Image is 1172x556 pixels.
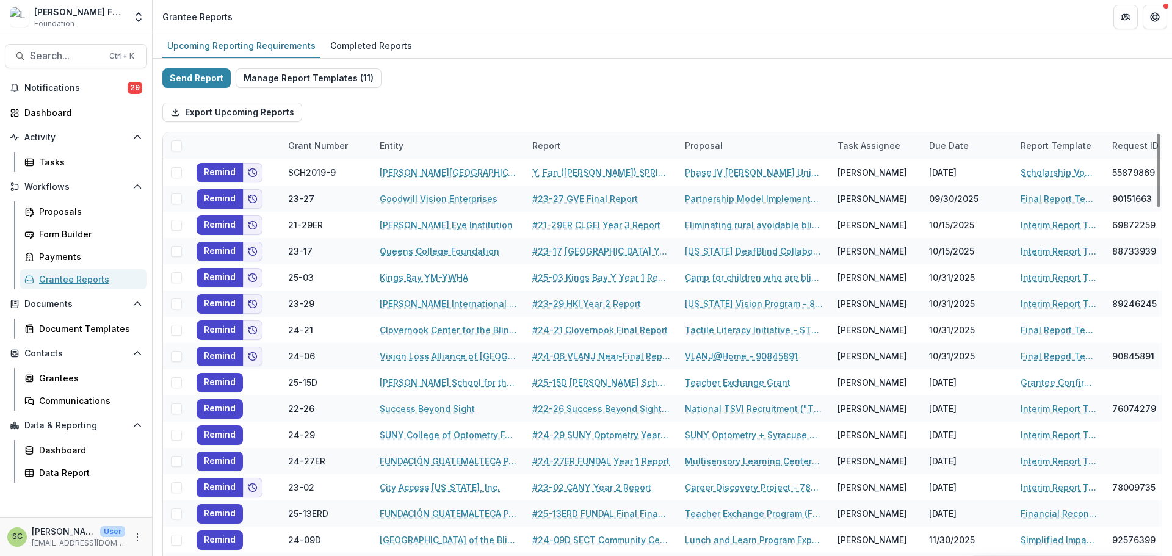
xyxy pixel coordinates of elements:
[922,500,1013,527] div: [DATE]
[39,273,137,286] div: Grantee Reports
[380,297,518,310] a: [PERSON_NAME] International (HKI)
[162,37,320,54] div: Upcoming Reporting Requirements
[325,34,417,58] a: Completed Reports
[685,297,823,310] a: [US_STATE] Vision Program - 89246245
[532,481,651,494] a: #23-02 CANY Year 2 Report
[532,271,670,284] a: #25-03 Kings Bay Y Year 1 Report
[837,533,907,546] div: [PERSON_NAME]
[1021,271,1098,284] a: Interim Report Template
[281,139,355,152] div: Grant Number
[1112,481,1156,494] div: 78009735
[685,376,790,389] a: Teacher Exchange Grant
[380,350,518,363] a: Vision Loss Alliance of [GEOGRAPHIC_DATA]
[922,395,1013,422] div: [DATE]
[532,323,668,336] a: #24-21 Clovernook Final Report
[837,297,907,310] div: [PERSON_NAME]
[837,218,907,231] div: [PERSON_NAME]
[685,166,823,179] a: Phase IV [PERSON_NAME] University Scholarship Program, [DATE] - [DATE] - 55879869
[1105,139,1166,152] div: Request ID
[243,294,262,314] button: Add to friends
[1112,218,1156,231] div: 69872259
[5,128,147,147] button: Open Activity
[20,224,147,244] a: Form Builder
[1013,132,1105,159] div: Report Template
[107,49,137,63] div: Ctrl + K
[197,268,243,287] button: Remind
[837,507,907,520] div: [PERSON_NAME]
[922,238,1013,264] div: 10/15/2025
[20,391,147,411] a: Communications
[1021,218,1098,231] a: Interim Report Template
[24,421,128,431] span: Data & Reporting
[197,478,243,497] button: Remind
[1021,166,1098,179] a: Scholarship Voucher
[288,455,325,468] div: 24-27ER
[685,271,823,284] a: Camp for children who are blind of have [MEDICAL_DATA]
[10,7,29,27] img: Lavelle Fund for the Blind
[34,5,125,18] div: [PERSON_NAME] Fund for the Blind
[243,320,262,340] button: Add to friends
[1112,297,1157,310] div: 89246245
[1113,5,1138,29] button: Partners
[685,507,823,520] a: Teacher Exchange Program (FUNDAL and [PERSON_NAME] School)
[5,103,147,123] a: Dashboard
[830,132,922,159] div: Task Assignee
[130,530,145,544] button: More
[24,132,128,143] span: Activity
[39,372,137,385] div: Grantees
[922,132,1013,159] div: Due Date
[1021,323,1098,336] a: Final Report Template
[162,103,302,122] button: Export Upcoming Reports
[5,416,147,435] button: Open Data & Reporting
[380,323,518,336] a: Clovernook Center for the Blind and Visually Impaired
[20,269,147,289] a: Grantee Reports
[837,323,907,336] div: [PERSON_NAME]
[1112,245,1156,258] div: 88733939
[281,132,372,159] div: Grant Number
[288,533,321,546] div: 24-09D
[39,322,137,335] div: Document Templates
[20,463,147,483] a: Data Report
[288,507,328,520] div: 25-13ERD
[243,215,262,235] button: Add to friends
[32,525,95,538] p: [PERSON_NAME]
[1021,297,1098,310] a: Interim Report Template
[197,373,243,392] button: Remind
[32,538,125,549] p: [EMAIL_ADDRESS][DOMAIN_NAME]
[380,376,518,389] a: [PERSON_NAME] School for the Blind
[685,402,823,415] a: National TSVI Recruitment ("TRTP") Project - 76074279
[5,177,147,197] button: Open Workflows
[130,5,147,29] button: Open entity switcher
[12,533,23,541] div: Sandra Ching
[24,106,137,119] div: Dashboard
[685,481,823,494] a: Career Discovery Project - 78009735
[380,533,518,546] a: [GEOGRAPHIC_DATA] of the Blind
[532,376,670,389] a: #25-15D [PERSON_NAME] School Confirmation of Grant Spend-down
[288,218,323,231] div: 21-29ER
[525,139,568,152] div: Report
[532,218,660,231] a: #21-29ER CLGEI Year 3 Report
[837,428,907,441] div: [PERSON_NAME]
[20,319,147,339] a: Document Templates
[236,68,382,88] button: Manage Report Templates (11)
[197,320,243,340] button: Remind
[197,163,243,182] button: Remind
[243,242,262,261] button: Add to friends
[685,218,823,231] a: Eliminating rural avoidable blindness backlog during [MEDICAL_DATA] pandemic in western [GEOGRAPH...
[39,228,137,240] div: Form Builder
[922,291,1013,317] div: 10/31/2025
[243,347,262,366] button: Add to friends
[197,189,243,209] button: Remind
[380,271,468,284] a: Kings Bay YM-YWHA
[1021,428,1098,441] a: Interim Report Template
[372,132,525,159] div: Entity
[39,444,137,457] div: Dashboard
[5,294,147,314] button: Open Documents
[532,297,641,310] a: #23-29 HKI Year 2 Report
[243,163,262,182] button: Add to friends
[1021,507,1098,520] a: Financial Reconciliation Only Report Template (NO reconciliation template)
[5,78,147,98] button: Notifications29
[922,422,1013,448] div: [DATE]
[20,201,147,222] a: Proposals
[525,132,678,159] div: Report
